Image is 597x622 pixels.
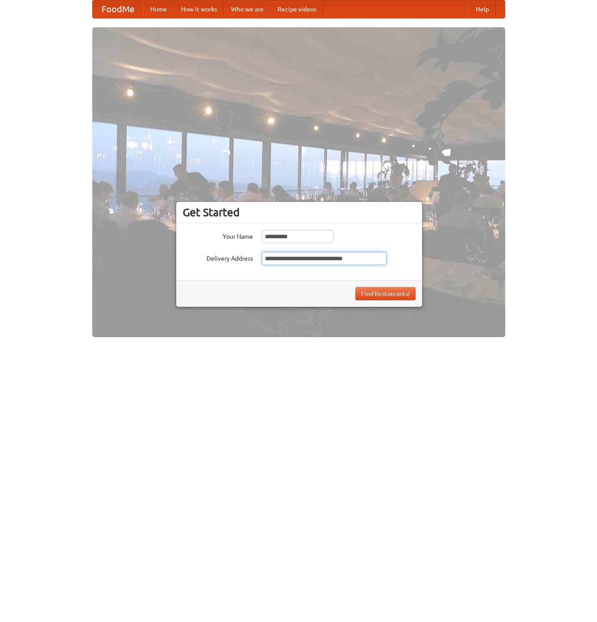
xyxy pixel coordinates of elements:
a: Recipe videos [271,0,323,18]
h3: Get Started [183,206,416,219]
label: Delivery Address [183,252,253,263]
a: Home [143,0,174,18]
label: Your Name [183,230,253,241]
a: How it works [174,0,224,18]
a: Who we are [224,0,271,18]
button: Find Restaurants! [355,287,416,300]
a: Help [469,0,496,18]
a: FoodMe [93,0,143,18]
